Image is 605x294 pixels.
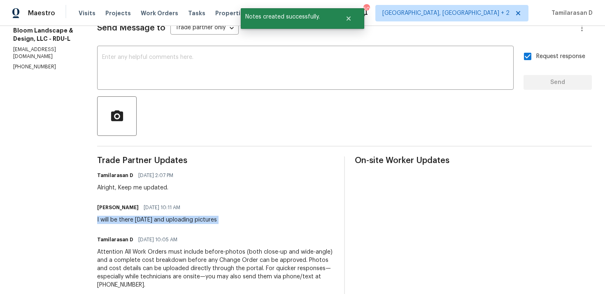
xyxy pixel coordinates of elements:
h6: Tamilarasan D [97,171,133,180]
span: Notes created successfully. [241,8,335,26]
span: [GEOGRAPHIC_DATA], [GEOGRAPHIC_DATA] + 2 [382,9,510,17]
span: [DATE] 2:07 PM [138,171,173,180]
span: Request response [536,52,585,61]
span: Tasks [188,10,205,16]
span: Properties [215,9,247,17]
h5: Bloom Landscape & Design, LLC - RDU-L [13,26,77,43]
p: [PHONE_NUMBER] [13,63,77,70]
p: [EMAIL_ADDRESS][DOMAIN_NAME] [13,46,77,60]
div: 50 [363,5,369,13]
span: Trade Partner Updates [97,156,334,165]
span: [DATE] 10:11 AM [144,203,180,212]
div: Alright, Keep me updated. [97,184,178,192]
div: Attention All Work Orders must include before-photos (both close-up and wide-angle) and a complet... [97,248,334,289]
span: Tamilarasan D [548,9,593,17]
button: Close [335,10,362,27]
span: Maestro [28,9,55,17]
div: Trade partner only [170,21,239,35]
span: Visits [79,9,95,17]
span: Work Orders [141,9,178,17]
h6: Tamilarasan D [97,236,133,244]
span: Send Message to [97,24,165,32]
span: Projects [105,9,131,17]
h6: [PERSON_NAME] [97,203,139,212]
span: On-site Worker Updates [355,156,592,165]
span: [DATE] 10:05 AM [138,236,177,244]
div: I will be there [DATE] and uploading pictures [97,216,217,224]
